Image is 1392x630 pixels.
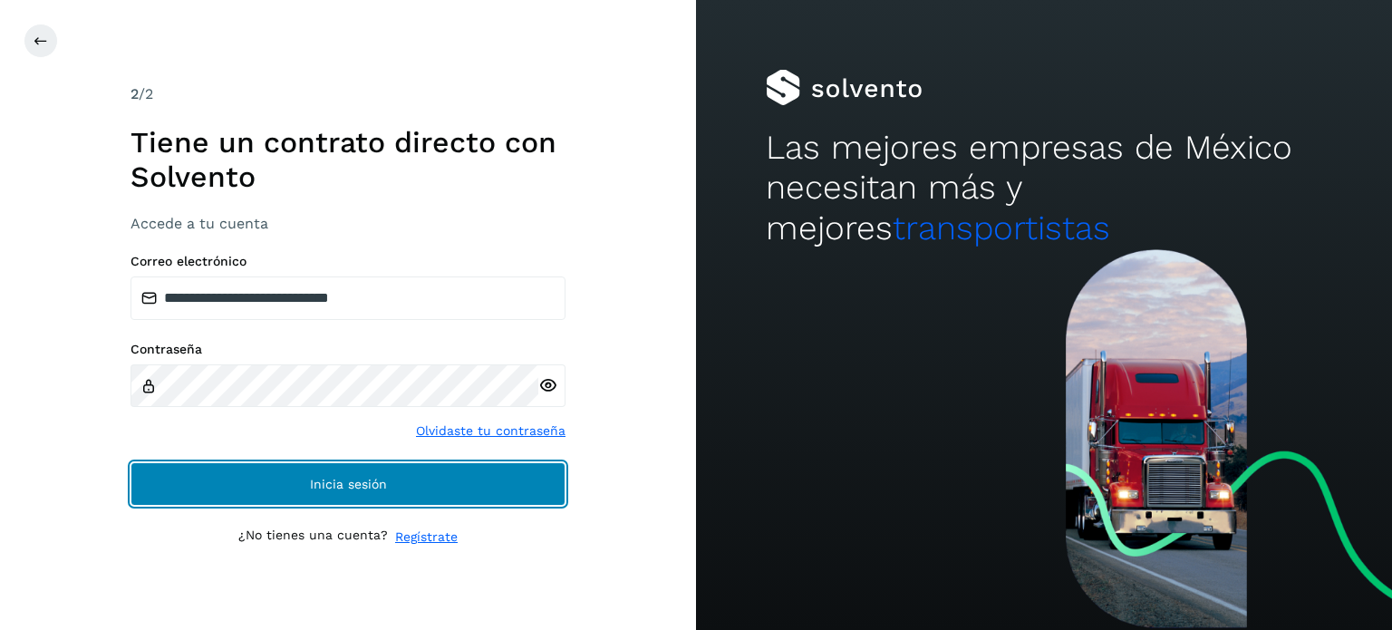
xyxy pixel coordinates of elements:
h1: Tiene un contrato directo con Solvento [130,125,565,195]
button: Inicia sesión [130,462,565,506]
div: /2 [130,83,565,105]
span: 2 [130,85,139,102]
label: Contraseña [130,342,565,357]
label: Correo electrónico [130,254,565,269]
a: Regístrate [395,528,458,547]
span: Inicia sesión [310,478,387,490]
p: ¿No tienes una cuenta? [238,528,388,547]
a: Olvidaste tu contraseña [416,422,565,441]
h2: Las mejores empresas de México necesitan más y mejores [766,128,1322,248]
span: transportistas [893,208,1110,247]
h3: Accede a tu cuenta [130,215,565,232]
